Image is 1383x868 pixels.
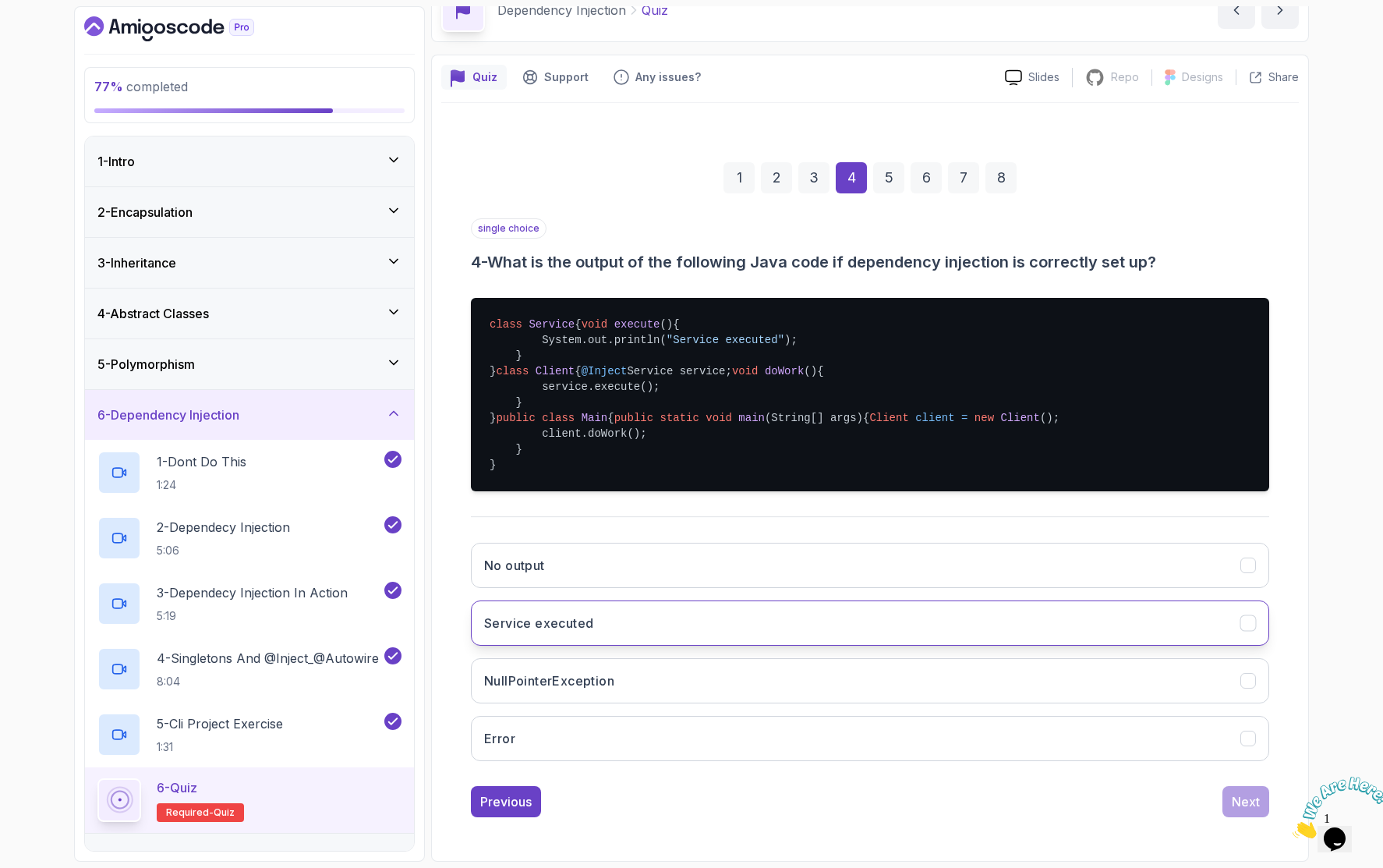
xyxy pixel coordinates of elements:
[97,355,195,374] h3: 5 - Polymorphism
[804,365,817,377] span: ()
[472,69,497,85] p: Quiz
[836,162,867,193] div: 4
[1028,69,1059,85] p: Slides
[97,406,239,424] h3: 6 - Dependency Injection
[496,365,529,377] span: class
[85,136,414,186] button: 1-Intro
[761,162,792,193] div: 2
[157,477,246,493] p: 1:24
[480,792,532,811] div: Previous
[85,187,414,237] button: 2-Encapsulation
[1182,69,1223,85] p: Designs
[6,6,12,19] span: 1
[97,713,401,756] button: 5-Cli Project Exercise1:31
[157,452,246,471] p: 1 - Dont Do This
[1000,412,1039,424] span: Client
[536,365,575,377] span: Client
[1111,69,1139,85] p: Repo
[471,251,1269,273] h3: 4 - What is the output of the following Java code if dependency injection is correctly set up?
[915,412,954,424] span: client
[706,412,732,424] span: void
[484,671,614,690] h3: NullPointerException
[961,412,967,424] span: =
[765,412,863,424] span: (String[] args)
[660,412,699,424] span: static
[166,806,214,819] span: Required-
[214,806,235,819] span: quiz
[529,318,575,331] span: Service
[157,649,379,668] p: 4 - Singletons And @Inject_@Autowire
[94,79,188,94] span: completed
[157,714,283,733] p: 5 - Cli Project Exercise
[497,1,626,19] p: Dependency Injection
[484,556,545,575] h3: No output
[471,298,1269,491] pre: { { System.out.println( ); } } { Service service; { service.execute(); } } { { (); client.doWork(...
[1236,69,1299,85] button: Share
[157,674,379,689] p: 8:04
[97,582,401,625] button: 3-Dependecy Injection In Action5:19
[471,716,1269,761] button: Error
[544,69,589,85] p: Support
[85,390,414,440] button: 6-Dependency Injection
[948,162,979,193] div: 7
[97,152,135,171] h3: 1 - Intro
[441,65,507,90] button: quiz button
[614,412,653,424] span: public
[97,778,401,822] button: 6-QuizRequired-quiz
[604,65,710,90] button: Feedback button
[157,778,197,797] p: 6 - Quiz
[660,318,673,331] span: ()
[6,6,103,68] img: Chat attention grabber
[798,162,829,193] div: 3
[582,318,608,331] span: void
[157,608,348,624] p: 5:19
[97,451,401,494] button: 1-Dont Do This1:24
[992,69,1072,86] a: Slides
[542,412,575,424] span: class
[635,69,701,85] p: Any issues?
[97,516,401,560] button: 2-Dependecy Injection5:06
[723,162,755,193] div: 1
[667,334,784,346] span: "Service executed"
[642,1,668,19] p: Quiz
[471,218,546,239] p: single choice
[97,304,209,323] h3: 4 - Abstract Classes
[471,658,1269,703] button: NullPointerException
[869,412,908,424] span: Client
[911,162,942,193] div: 6
[985,162,1017,193] div: 8
[873,162,904,193] div: 5
[84,16,290,41] a: Dashboard
[471,601,1269,646] button: Service executed
[1268,69,1299,85] p: Share
[1286,771,1383,845] iframe: chat widget
[471,786,541,817] button: Previous
[94,79,123,94] span: 77 %
[85,339,414,389] button: 5-Polymorphism
[484,729,515,748] h3: Error
[85,238,414,288] button: 3-Inheritance
[1222,786,1269,817] button: Next
[157,543,290,558] p: 5:06
[157,518,290,537] p: 2 - Dependecy Injection
[765,365,804,377] span: doWork
[738,412,765,424] span: main
[496,412,535,424] span: public
[1232,792,1260,811] div: Next
[85,289,414,338] button: 4-Abstract Classes
[484,614,593,632] h3: Service executed
[582,412,608,424] span: Main
[732,365,759,377] span: void
[97,253,176,272] h3: 3 - Inheritance
[614,318,660,331] span: execute
[582,365,628,377] span: @Inject
[157,739,283,755] p: 1:31
[490,318,522,331] span: class
[97,647,401,691] button: 4-Singletons And @Inject_@Autowire8:04
[471,543,1269,588] button: No output
[97,849,201,868] h3: 7 - Solid Principles
[97,203,193,221] h3: 2 - Encapsulation
[513,65,598,90] button: Support button
[974,412,994,424] span: new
